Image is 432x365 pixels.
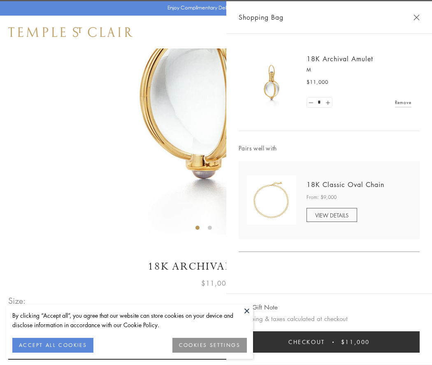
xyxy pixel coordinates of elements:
[8,294,26,307] span: Size:
[323,97,332,108] a: Set quantity to 2
[167,4,261,12] p: Enjoy Complimentary Delivery & Returns
[315,211,348,219] span: VIEW DETAILS
[395,98,411,107] a: Remove
[307,180,384,189] a: 18K Classic Oval Chain
[239,143,420,153] span: Pairs well with
[12,338,93,353] button: ACCEPT ALL COOKIES
[247,176,296,225] img: N88865-OV18
[307,193,337,201] span: From: $9,000
[307,66,411,74] p: M
[239,314,420,324] p: Shipping & taxes calculated at checkout
[201,278,231,289] span: $11,000
[8,27,132,37] img: Temple St. Clair
[12,311,247,330] div: By clicking “Accept all”, you agree that our website can store cookies on your device and disclos...
[307,54,373,63] a: 18K Archival Amulet
[307,97,315,108] a: Set quantity to 0
[247,58,296,107] img: 18K Archival Amulet
[341,337,370,347] span: $11,000
[239,331,420,353] button: Checkout $11,000
[307,208,357,222] a: VIEW DETAILS
[239,12,283,23] span: Shopping Bag
[172,338,247,353] button: COOKIES SETTINGS
[307,78,328,86] span: $11,000
[288,337,325,347] span: Checkout
[239,302,278,312] button: Add Gift Note
[8,259,424,274] h1: 18K Archival Amulet
[413,14,420,21] button: Close Shopping Bag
